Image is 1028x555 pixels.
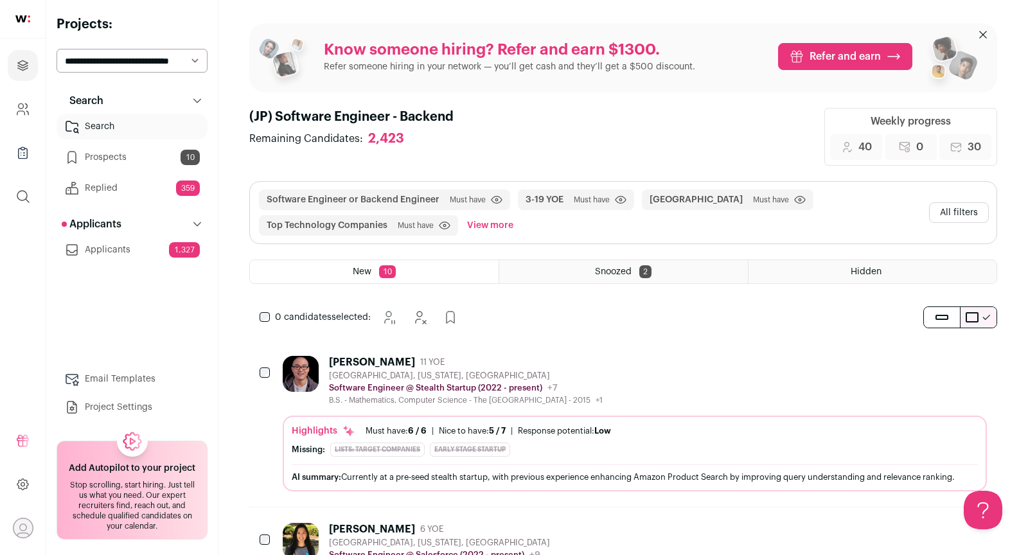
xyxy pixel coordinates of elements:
[366,426,427,436] div: Must have:
[450,195,486,205] span: Must have
[851,267,882,276] span: Hidden
[57,366,208,392] a: Email Templates
[15,15,30,22] img: wellfound-shorthand-0d5821cbd27db2630d0214b213865d53afaa358527fdda9d0ea32b1df1b89c2c.svg
[57,145,208,170] a: Prospects10
[499,260,747,283] a: Snoozed 2
[181,150,200,165] span: 10
[916,139,923,155] span: 0
[329,538,567,548] div: [GEOGRAPHIC_DATA], [US_STATE], [GEOGRAPHIC_DATA]
[176,181,200,196] span: 359
[778,43,912,70] a: Refer and earn
[430,443,510,457] div: Early Stage Startup
[8,94,38,125] a: Company and ATS Settings
[353,267,371,276] span: New
[594,427,611,435] span: Low
[57,15,208,33] h2: Projects:
[292,470,978,484] div: Currently at a pre-seed stealth startup, with previous experience enhancing Amazon Product Search...
[489,427,506,435] span: 5 / 7
[62,93,103,109] p: Search
[465,215,516,236] button: View more
[964,491,1002,529] iframe: Help Scout Beacon - Open
[408,427,427,435] span: 6 / 6
[596,396,603,404] span: +1
[283,356,987,491] a: [PERSON_NAME] 11 YOE [GEOGRAPHIC_DATA], [US_STATE], [GEOGRAPHIC_DATA] Software Engineer @ Stealth...
[13,518,33,538] button: Open dropdown
[871,114,951,129] div: Weekly progress
[923,31,979,92] img: referral_people_group_2-7c1ec42c15280f3369c0665c33c00ed472fd7f6af9dd0ec46c364f9a93ccf9a4.png
[292,473,341,481] span: AI summary:
[267,193,439,206] button: Software Engineer or Backend Engineer
[574,195,610,205] span: Must have
[329,383,542,393] p: Software Engineer @ Stealth Startup (2022 - present)
[292,445,325,455] div: Missing:
[57,88,208,114] button: Search
[324,40,695,60] p: Know someone hiring? Refer and earn $1300.
[366,426,611,436] ul: | |
[8,137,38,168] a: Company Lists
[57,114,208,139] a: Search
[438,304,463,330] button: Add to Prospects
[169,242,200,258] span: 1,327
[57,237,208,263] a: Applicants1,327
[329,523,415,536] div: [PERSON_NAME]
[547,383,558,392] span: +7
[398,220,434,231] span: Must have
[249,131,363,146] span: Remaining Candidates:
[275,311,371,324] span: selected:
[639,265,651,278] span: 2
[407,304,432,330] button: Hide
[57,394,208,420] a: Project Settings
[749,260,997,283] a: Hidden
[753,195,789,205] span: Must have
[595,267,632,276] span: Snoozed
[420,524,443,534] span: 6 YOE
[283,356,319,392] img: f383c1c00ec36c22a914a20b71ae4cced369ad3d9a00551049d6a19492fbc05d
[69,462,195,475] h2: Add Autopilot to your project
[330,443,425,457] div: Lists: Target Companies
[57,211,208,237] button: Applicants
[62,216,121,232] p: Applicants
[292,425,355,437] div: Highlights
[267,219,387,232] button: Top Technology Companies
[650,193,743,206] button: [GEOGRAPHIC_DATA]
[65,480,199,531] div: Stop scrolling, start hiring. Just tell us what you need. Our expert recruiters find, reach out, ...
[858,139,872,155] span: 40
[329,371,603,381] div: [GEOGRAPHIC_DATA], [US_STATE], [GEOGRAPHIC_DATA]
[324,60,695,73] p: Refer someone hiring in your network — you’ll get cash and they’ll get a $500 discount.
[329,356,415,369] div: [PERSON_NAME]
[376,304,402,330] button: Snooze
[420,357,445,367] span: 11 YOE
[518,426,611,436] div: Response potential:
[379,265,396,278] span: 10
[368,131,404,147] div: 2,423
[8,50,38,81] a: Projects
[57,175,208,201] a: Replied359
[329,395,603,405] div: B.S. - Mathematics, Computer Science - The [GEOGRAPHIC_DATA] - 2015
[929,202,989,223] button: All filters
[257,33,314,90] img: referral_people_group_1-3817b86375c0e7f77b15e9e1740954ef64e1f78137dd7e9f4ff27367cb2cd09a.png
[249,108,454,126] h1: (JP) Software Engineer - Backend
[57,441,208,540] a: Add Autopilot to your project Stop scrolling, start hiring. Just tell us what you need. Our exper...
[439,426,506,436] div: Nice to have:
[968,139,981,155] span: 30
[275,313,332,322] span: 0 candidates
[526,193,563,206] button: 3-19 YOE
